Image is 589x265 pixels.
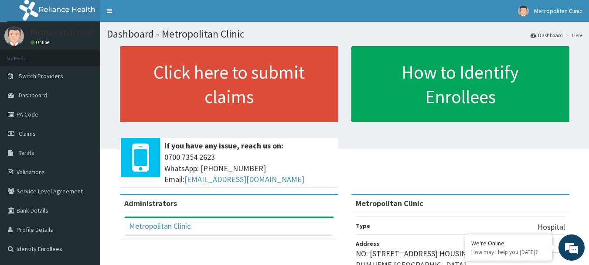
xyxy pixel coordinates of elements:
a: Online [31,39,51,45]
p: Hospital [538,221,565,233]
a: Dashboard [531,31,563,39]
span: Switch Providers [19,72,63,80]
div: We're Online! [471,239,545,247]
h1: Dashboard - Metropolitan Clinic [107,28,582,40]
b: If you have any issue, reach us on: [164,141,283,151]
b: Type [356,222,370,230]
a: Metropolitan Clinic [129,221,191,231]
b: Address [356,240,379,248]
strong: Metropolitan Clinic [356,198,423,208]
img: User Image [518,6,529,17]
p: Metropolitan Clinic [31,28,95,36]
span: Dashboard [19,91,47,99]
span: Metropolitan Clinic [534,7,582,15]
b: Administrators [124,198,177,208]
a: How to Identify Enrollees [351,46,570,122]
span: 0700 7354 2623 WhatsApp: [PHONE_NUMBER] Email: [164,151,334,185]
span: Tariffs [19,149,34,157]
a: Click here to submit claims [120,46,338,122]
a: [EMAIL_ADDRESS][DOMAIN_NAME] [184,174,304,184]
li: Here [564,31,582,39]
img: User Image [4,26,24,46]
p: How may I help you today? [471,248,545,256]
span: Claims [19,130,36,138]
